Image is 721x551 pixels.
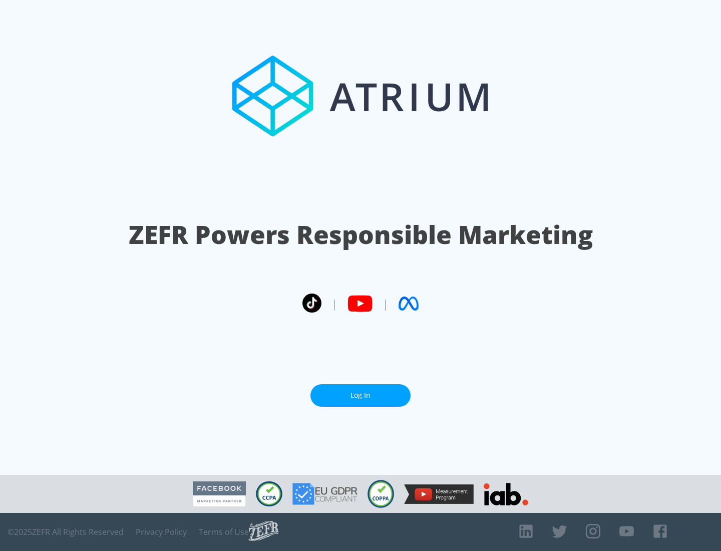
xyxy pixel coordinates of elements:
img: COPPA Compliant [368,480,394,508]
img: IAB [484,483,528,505]
span: | [383,296,389,311]
img: CCPA Compliant [256,481,282,506]
a: Terms of Use [199,527,249,537]
img: Facebook Marketing Partner [193,481,246,507]
img: YouTube Measurement Program [404,484,474,504]
span: © 2025 ZEFR All Rights Reserved [8,527,124,537]
img: GDPR Compliant [292,483,357,505]
a: Log In [310,384,411,407]
a: Privacy Policy [136,527,187,537]
h1: ZEFR Powers Responsible Marketing [129,217,593,252]
span: | [331,296,337,311]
